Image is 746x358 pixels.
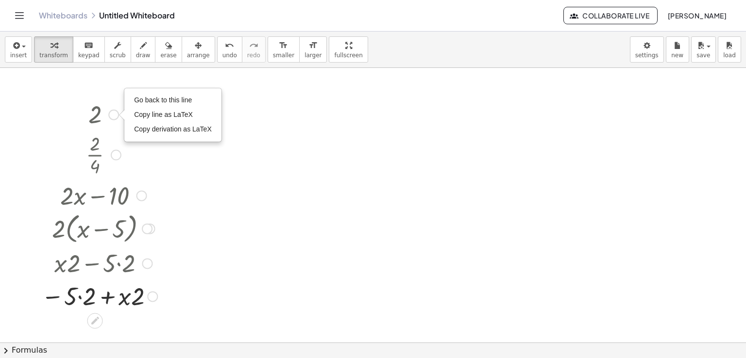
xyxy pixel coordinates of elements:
button: scrub [104,36,131,63]
span: [PERSON_NAME] [667,11,727,20]
span: transform [39,52,68,59]
button: fullscreen [329,36,368,63]
button: arrange [182,36,215,63]
span: redo [247,52,260,59]
i: redo [249,40,258,51]
button: settings [630,36,664,63]
i: format_size [308,40,318,51]
button: erase [155,36,182,63]
span: undo [222,52,237,59]
span: save [696,52,710,59]
span: load [723,52,736,59]
i: undo [225,40,234,51]
button: format_sizelarger [299,36,327,63]
button: format_sizesmaller [268,36,300,63]
button: load [718,36,741,63]
button: [PERSON_NAME] [660,7,734,24]
span: new [671,52,683,59]
button: draw [131,36,156,63]
span: Collaborate Live [572,11,649,20]
button: redoredo [242,36,266,63]
div: Edit math [87,313,102,328]
span: Copy line as LaTeX [134,111,193,118]
button: insert [5,36,32,63]
span: erase [160,52,176,59]
a: Whiteboards [39,11,87,20]
button: Collaborate Live [563,7,658,24]
button: keyboardkeypad [73,36,105,63]
button: save [691,36,716,63]
button: Toggle navigation [12,8,27,23]
button: new [666,36,689,63]
span: Copy derivation as LaTeX [134,125,212,133]
span: settings [635,52,659,59]
i: keyboard [84,40,93,51]
span: larger [305,52,322,59]
span: scrub [110,52,126,59]
span: fullscreen [334,52,362,59]
span: draw [136,52,151,59]
button: undoundo [217,36,242,63]
button: transform [34,36,73,63]
span: smaller [273,52,294,59]
i: format_size [279,40,288,51]
span: arrange [187,52,210,59]
span: Go back to this line [134,96,192,104]
span: keypad [78,52,100,59]
span: insert [10,52,27,59]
